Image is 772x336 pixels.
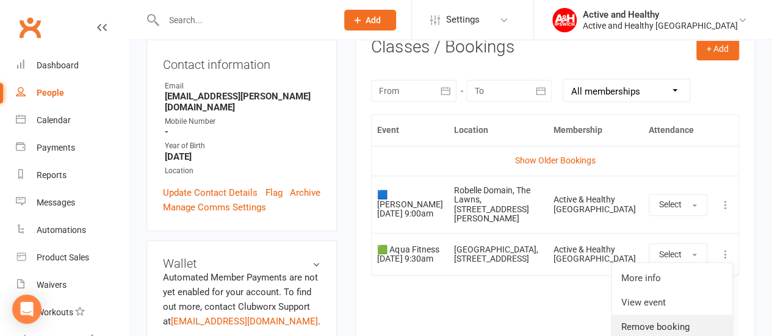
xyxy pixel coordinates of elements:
input: Search... [160,12,328,29]
div: Workouts [37,307,73,317]
th: Membership [548,115,643,146]
h3: Classes / Bookings [371,38,739,57]
div: Active & Healthy [GEOGRAPHIC_DATA] [554,245,638,264]
a: Show Older Bookings [515,155,596,165]
th: Location [449,115,548,146]
a: View event [611,290,732,315]
a: Clubworx [15,12,45,43]
span: Select [659,249,682,259]
a: Automations [16,216,129,244]
div: 🟦 [PERSON_NAME] [377,190,443,209]
td: [DATE] 9:30am [372,233,449,275]
a: Workouts [16,299,129,326]
button: + Add [696,38,739,60]
a: Dashboard [16,52,129,79]
div: Robelle Domain, The Lawns, [STREET_ADDRESS][PERSON_NAME] [454,186,543,224]
a: Messages [16,189,129,216]
button: Select [649,194,707,216]
div: Active & Healthy [GEOGRAPHIC_DATA] [554,195,638,214]
div: Automations [37,225,86,235]
a: Payments [16,134,129,162]
div: Dashboard [37,60,79,70]
no-payment-system: Automated Member Payments are not yet enabled for your account. To find out more, contact Clubwor... [163,272,320,327]
div: Year of Birth [165,140,320,152]
div: Mobile Number [165,116,320,127]
div: Product Sales [37,252,89,262]
div: Active and Healthy [GEOGRAPHIC_DATA] [583,20,738,31]
h3: Contact information [163,53,320,71]
div: People [37,88,64,98]
div: Messages [37,198,75,207]
div: Reports [37,170,67,180]
div: Payments [37,143,75,152]
div: Active and Healthy [583,9,738,20]
th: Attendance [643,115,713,146]
a: People [16,79,129,107]
td: [DATE] 9:00am [372,176,449,234]
img: thumb_image1691632507.png [552,8,577,32]
div: Location [165,165,320,177]
button: Add [344,10,396,30]
div: [GEOGRAPHIC_DATA], [STREET_ADDRESS] [454,245,543,264]
a: Reports [16,162,129,189]
div: Calendar [37,115,71,125]
a: Update Contact Details [163,185,258,200]
span: Settings [446,6,480,34]
strong: - [165,126,320,137]
a: Calendar [16,107,129,134]
a: Product Sales [16,244,129,271]
div: Waivers [37,280,67,290]
div: 🟩 Aqua Fitness [377,245,443,254]
button: Select [649,243,707,265]
a: Waivers [16,271,129,299]
div: Email [165,80,320,92]
strong: [DATE] [165,151,320,162]
th: Event [372,115,449,146]
span: Add [366,15,381,25]
strong: [EMAIL_ADDRESS][PERSON_NAME][DOMAIN_NAME] [165,91,320,113]
a: Manage Comms Settings [163,200,266,215]
span: Select [659,199,682,209]
a: Flag [265,185,283,200]
a: Archive [290,185,320,200]
div: Open Intercom Messenger [12,295,41,324]
h3: Wallet [163,257,320,270]
a: [EMAIL_ADDRESS][DOMAIN_NAME] [171,316,318,327]
a: More info [611,266,732,290]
